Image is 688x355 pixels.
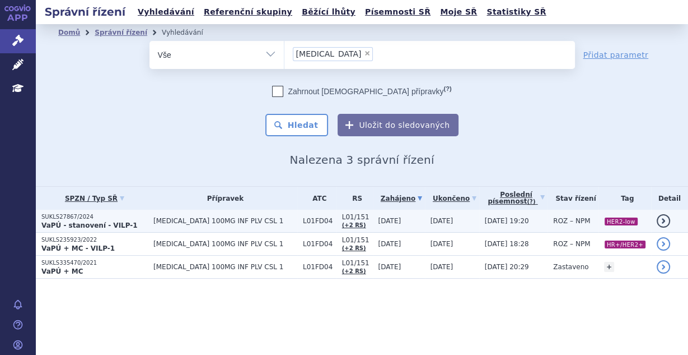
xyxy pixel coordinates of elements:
[95,29,147,36] a: Správní řízení
[430,240,453,248] span: [DATE]
[485,240,529,248] span: [DATE] 18:28
[605,241,645,248] i: HR+/HER2+
[657,214,670,228] a: detail
[36,4,134,20] h2: Správní řízení
[153,240,297,248] span: [MEDICAL_DATA] 100MG INF PLV CSL 1
[41,259,148,267] p: SUKLS335470/2021
[378,191,425,206] a: Zahájeno
[378,240,401,248] span: [DATE]
[41,268,83,275] strong: VaPÚ + MC
[362,4,434,20] a: Písemnosti SŘ
[58,29,80,36] a: Domů
[303,240,336,248] span: L01FD04
[41,222,138,229] strong: VaPÚ - stanovení - VILP-1
[378,217,401,225] span: [DATE]
[485,187,548,210] a: Poslednípísemnost(?)
[272,86,451,97] label: Zahrnout [DEMOGRAPHIC_DATA] přípravky
[148,187,297,210] th: Přípravek
[376,47,382,61] input: [MEDICAL_DATA]
[485,217,529,225] span: [DATE] 19:20
[338,114,458,136] button: Uložit do sledovaných
[430,263,453,271] span: [DATE]
[553,217,590,225] span: ROZ – NPM
[430,217,453,225] span: [DATE]
[553,240,590,248] span: ROZ – NPM
[296,50,362,58] span: [MEDICAL_DATA]
[430,191,479,206] a: Ukončeno
[153,217,297,225] span: [MEDICAL_DATA] 100MG INF PLV CSL 1
[657,237,670,251] a: detail
[547,187,598,210] th: Stav řízení
[289,153,434,167] span: Nalezena 3 správní řízení
[41,245,115,252] strong: VaPÚ + MC - VILP-1
[485,263,529,271] span: [DATE] 20:29
[298,4,359,20] a: Běžící lhůty
[651,187,688,210] th: Detail
[342,245,366,251] a: (+2 RS)
[657,260,670,274] a: detail
[443,85,451,93] abbr: (?)
[41,213,148,221] p: SUKLS27867/2024
[342,268,366,274] a: (+2 RS)
[342,259,373,267] span: L01/151
[527,199,535,205] abbr: (?)
[583,49,649,61] a: Přidat parametr
[342,236,373,244] span: L01/151
[297,187,336,210] th: ATC
[364,50,371,57] span: ×
[342,222,366,228] a: (+2 RS)
[336,187,373,210] th: RS
[553,263,588,271] span: Zastaveno
[134,4,198,20] a: Vyhledávání
[200,4,296,20] a: Referenční skupiny
[342,213,373,221] span: L01/151
[265,114,329,136] button: Hledat
[604,262,614,272] a: +
[437,4,480,20] a: Moje SŘ
[41,191,148,206] a: SPZN / Typ SŘ
[605,218,638,225] i: HER2-low
[303,263,336,271] span: L01FD04
[483,4,549,20] a: Statistiky SŘ
[598,187,651,210] th: Tag
[41,236,148,244] p: SUKLS235923/2022
[378,263,401,271] span: [DATE]
[303,217,336,225] span: L01FD04
[162,24,218,41] li: Vyhledávání
[153,263,297,271] span: [MEDICAL_DATA] 100MG INF PLV CSL 1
